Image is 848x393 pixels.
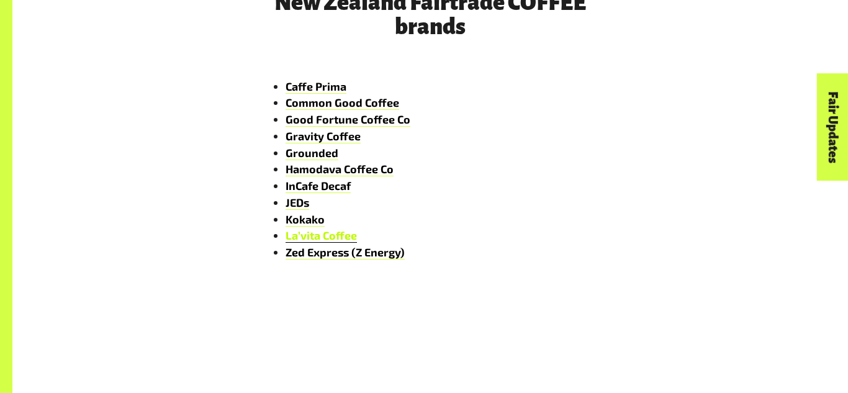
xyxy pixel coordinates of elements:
[286,146,338,160] a: Grounded
[286,212,325,227] a: Kokako
[286,228,357,243] a: La’vita Coffee
[286,79,346,94] a: Caffe Prima
[286,162,394,176] a: Hamodava Coffee Co
[286,196,309,210] a: JEDs
[286,179,351,193] a: InCafe Decaf
[286,96,399,110] a: Common Good Coffee
[286,129,361,143] a: Gravity Coffee
[286,245,405,260] a: Zed Express (Z Energy)
[286,112,410,127] a: Good Fortune Coffee Co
